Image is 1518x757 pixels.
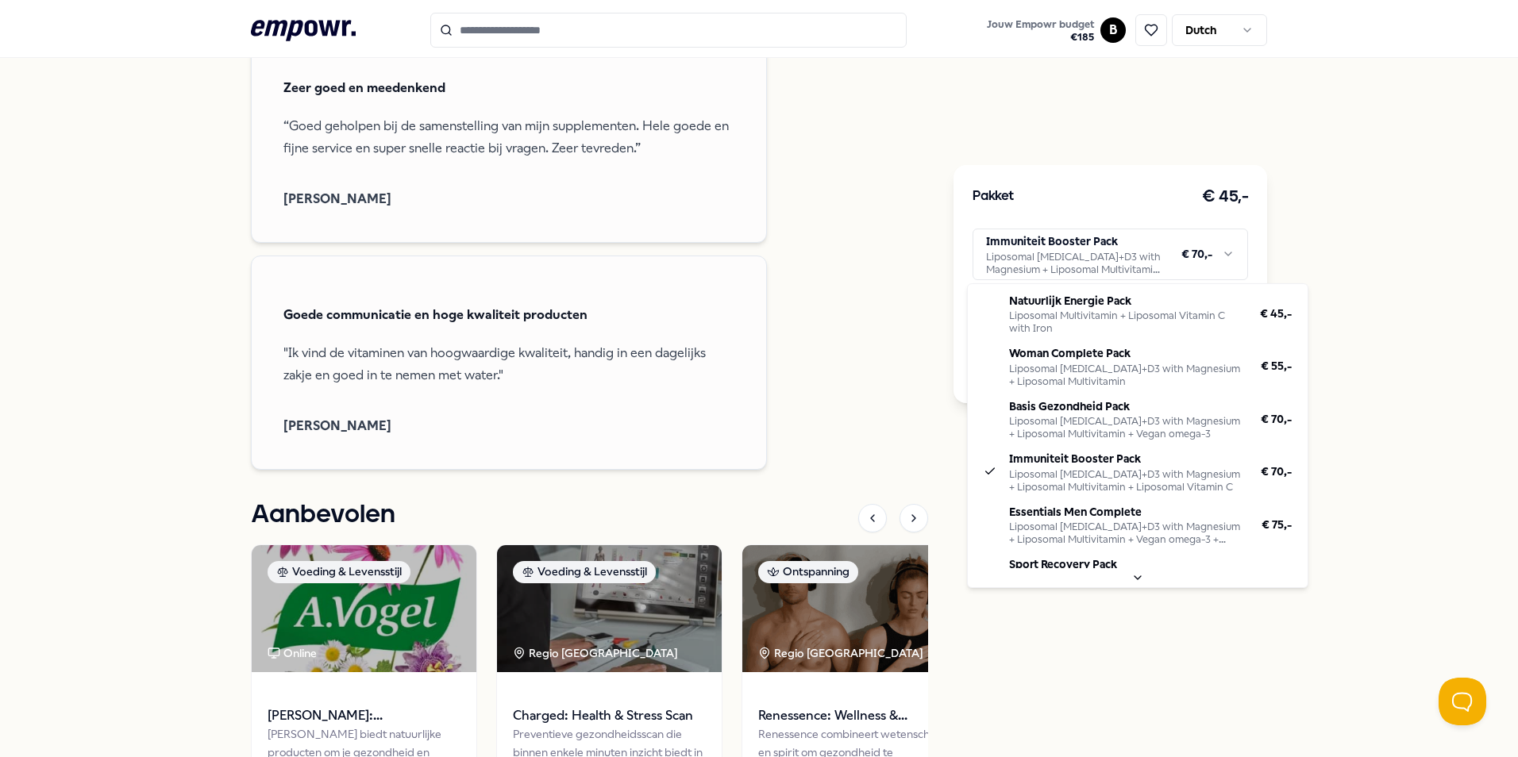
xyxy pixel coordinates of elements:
div: Liposomal [MEDICAL_DATA]+D3 with Magnesium + Liposomal Multivitamin + Liposomal Vitamin C [1009,468,1242,494]
p: Natuurlijk Energie Pack [1009,292,1241,309]
div: Liposomal Multivitamin + Liposomal Vitamin C with Iron [1009,309,1241,335]
span: € 70,- [1261,463,1292,480]
p: Basis Gezondheid Pack [1009,398,1242,415]
p: Sport Recovery Pack [1009,555,1243,573]
div: Liposomal [MEDICAL_DATA]+D3 with Magnesium + Liposomal Multivitamin + Vegan omega-3 [1009,415,1242,440]
span: € 70,- [1261,410,1292,428]
p: Woman Complete Pack [1009,344,1242,362]
span: € 75,- [1262,516,1292,533]
div: Liposomal [MEDICAL_DATA]+D3 with Magnesium + Liposomal Multivitamin + Vegan omega-3 + Liposomal V... [1009,521,1243,546]
span: € 45,- [1260,305,1292,322]
p: Immuniteit Booster Pack [1009,450,1242,467]
span: € 75,- [1262,568,1292,586]
div: Liposomal [MEDICAL_DATA]+D3 with Magnesium + Liposomal Multivitamin [1009,363,1242,388]
span: € 55,- [1261,357,1292,375]
p: Essentials Men Complete [1009,503,1243,521]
